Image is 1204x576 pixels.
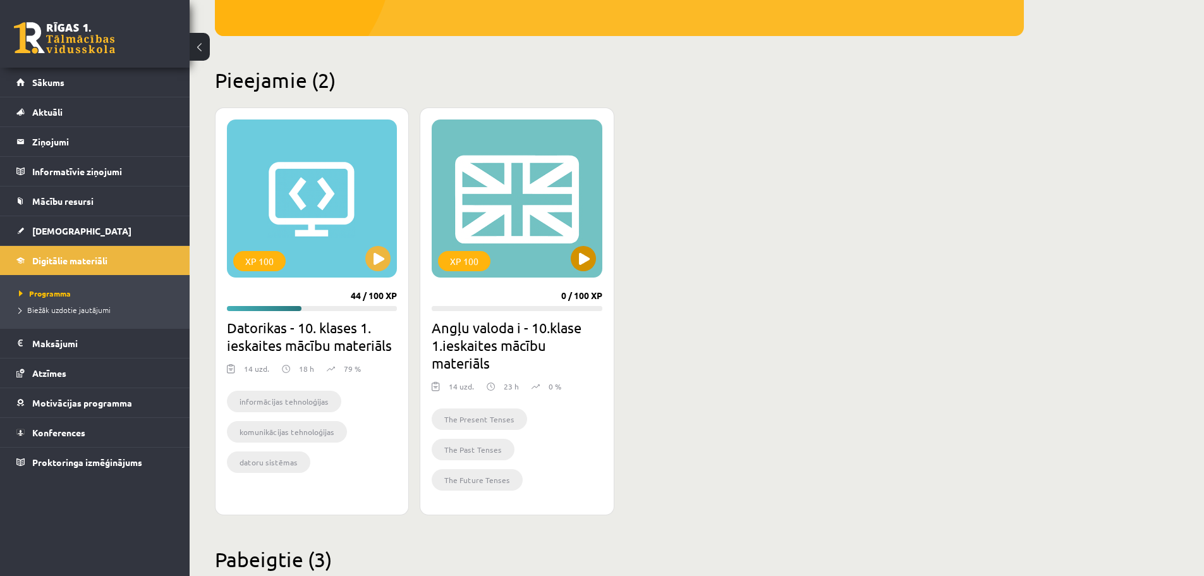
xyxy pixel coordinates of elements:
[215,547,1024,572] h2: Pabeigtie (3)
[19,288,71,298] span: Programma
[432,469,523,491] li: The Future Tenses
[227,421,347,443] li: komunikācijas tehnoloģijas
[16,157,174,186] a: Informatīvie ziņojumi
[549,381,561,392] p: 0 %
[16,358,174,388] a: Atzīmes
[449,381,474,400] div: 14 uzd.
[16,329,174,358] a: Maksājumi
[19,304,177,316] a: Biežāk uzdotie jautājumi
[16,418,174,447] a: Konferences
[432,408,527,430] li: The Present Tenses
[233,251,286,271] div: XP 100
[16,246,174,275] a: Digitālie materiāli
[344,363,361,374] p: 79 %
[16,127,174,156] a: Ziņojumi
[299,363,314,374] p: 18 h
[32,157,174,186] legend: Informatīvie ziņojumi
[14,22,115,54] a: Rīgas 1. Tālmācības vidusskola
[227,391,341,412] li: informācijas tehnoloģijas
[244,363,269,382] div: 14 uzd.
[32,329,174,358] legend: Maksājumi
[16,216,174,245] a: [DEMOGRAPHIC_DATA]
[32,255,107,266] span: Digitālie materiāli
[16,97,174,126] a: Aktuāli
[32,397,132,408] span: Motivācijas programma
[215,68,1024,92] h2: Pieejamie (2)
[227,319,397,354] h2: Datorikas - 10. klases 1. ieskaites mācību materiāls
[16,388,174,417] a: Motivācijas programma
[438,251,490,271] div: XP 100
[432,319,602,372] h2: Angļu valoda i - 10.klase 1.ieskaites mācību materiāls
[19,305,111,315] span: Biežāk uzdotie jautājumi
[32,195,94,207] span: Mācību resursi
[432,439,514,460] li: The Past Tenses
[16,187,174,216] a: Mācību resursi
[504,381,519,392] p: 23 h
[32,77,64,88] span: Sākums
[32,427,85,438] span: Konferences
[32,127,174,156] legend: Ziņojumi
[32,225,131,236] span: [DEMOGRAPHIC_DATA]
[32,367,66,379] span: Atzīmes
[32,457,142,468] span: Proktoringa izmēģinājums
[16,448,174,477] a: Proktoringa izmēģinājums
[16,68,174,97] a: Sākums
[19,288,177,299] a: Programma
[227,451,310,473] li: datoru sistēmas
[32,106,63,118] span: Aktuāli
